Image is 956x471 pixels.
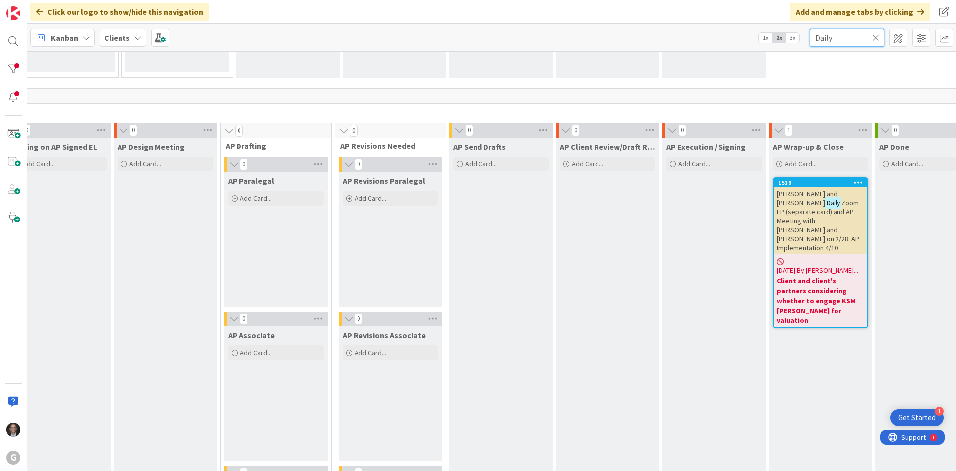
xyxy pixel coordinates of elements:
[343,176,425,186] span: AP Revisions Paralegal
[51,32,78,44] span: Kanban
[228,330,275,340] span: AP Associate
[778,179,867,186] div: 1519
[891,159,923,168] span: Add Card...
[6,451,20,465] div: G
[759,33,772,43] span: 1x
[790,3,930,21] div: Add and manage tabs by clicking
[777,265,858,276] span: [DATE] By [PERSON_NAME]...
[935,407,944,416] div: 1
[572,124,580,136] span: 0
[825,197,841,208] mark: Daily
[129,159,161,168] span: Add Card...
[777,276,864,325] b: Client and client's partners considering whether to engage KSM [PERSON_NAME] for valuation
[453,142,506,152] span: AP Send Drafts
[240,194,272,203] span: Add Card...
[879,142,909,152] span: AP Done
[785,159,817,168] span: Add Card...
[785,124,793,136] span: 1
[228,176,274,186] span: AP Paralegal
[560,142,655,152] span: AP Client Review/Draft Review Meeting
[777,198,859,252] span: Zoom EP (separate card) and AP Meeting with [PERSON_NAME] and [PERSON_NAME] on 2/28: AP Implement...
[52,4,54,12] div: 1
[777,189,837,207] span: [PERSON_NAME] and [PERSON_NAME]
[240,313,248,325] span: 0
[786,33,799,43] span: 3x
[355,194,386,203] span: Add Card...
[129,124,137,136] span: 0
[343,330,426,340] span: AP Revisions Associate
[810,29,884,47] input: Quick Filter...
[774,178,867,187] div: 1519
[235,125,243,137] span: 0
[678,124,686,136] span: 0
[773,177,868,328] a: 1519[PERSON_NAME] and [PERSON_NAME]DailyZoom EP (separate card) and AP Meeting with [PERSON_NAME]...
[678,159,710,168] span: Add Card...
[891,124,899,136] span: 0
[23,159,55,168] span: Add Card...
[465,159,497,168] span: Add Card...
[666,142,746,152] span: AP Execution / Signing
[774,178,867,254] div: 1519[PERSON_NAME] and [PERSON_NAME]DailyZoom EP (separate card) and AP Meeting with [PERSON_NAME]...
[21,1,45,13] span: Support
[340,141,433,151] span: AP Revisions Needed
[104,33,130,43] b: Clients
[6,423,20,437] img: JT
[240,348,272,357] span: Add Card...
[226,141,319,151] span: AP Drafting
[118,142,185,152] span: AP Design Meeting
[890,409,944,426] div: Open Get Started checklist, remaining modules: 1
[898,413,936,423] div: Get Started
[773,142,844,152] span: AP Wrap-up & Close
[355,158,362,170] span: 0
[465,124,473,136] span: 0
[350,125,358,137] span: 0
[572,159,603,168] span: Add Card...
[355,348,386,357] span: Add Card...
[6,6,20,20] img: Visit kanbanzone.com
[240,158,248,170] span: 0
[30,3,209,21] div: Click our logo to show/hide this navigation
[355,313,362,325] span: 0
[772,33,786,43] span: 2x
[11,142,97,152] span: Waiting on AP Signed EL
